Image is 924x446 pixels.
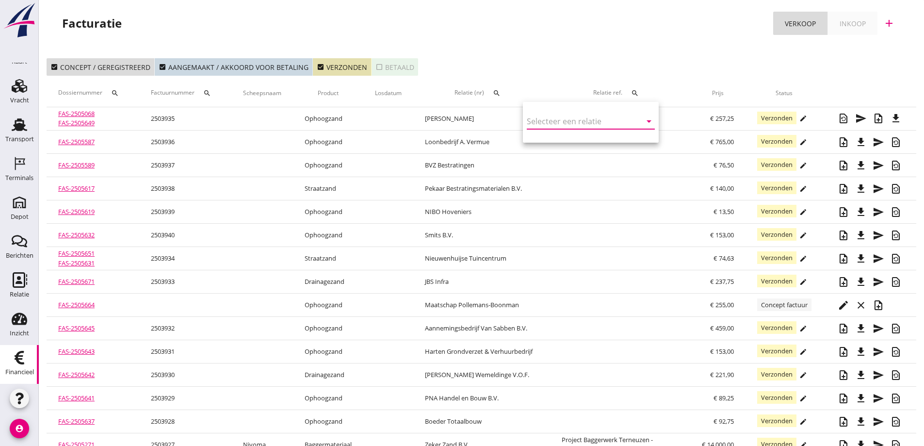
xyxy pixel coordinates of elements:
td: € 765,00 [690,131,746,154]
td: € 13,50 [690,200,746,224]
i: search [631,89,639,97]
i: check_box [317,63,324,71]
i: note_add [838,276,849,288]
a: FAS-2505649 [58,118,95,127]
i: file_download [855,253,867,264]
a: FAS-2505645 [58,324,95,332]
button: Aangemaakt / akkoord voor betaling [155,58,313,76]
th: Prijs [690,80,746,107]
a: Verkoop [773,12,828,35]
a: FAS-2505637 [58,417,95,426]
i: check_box [50,63,58,71]
i: search [203,89,211,97]
span: Verzonden [757,391,796,404]
i: note_add [838,323,849,334]
th: Status [746,80,823,107]
i: file_download [890,113,902,124]
div: Transport [5,136,34,142]
a: FAS-2505651 [58,249,95,258]
i: note_add [873,299,884,311]
div: Vracht [10,97,29,103]
i: search [493,89,501,97]
a: FAS-2505587 [58,137,95,146]
td: Loonbedrijf A. Vermue [413,131,550,154]
i: restore_page [890,416,902,428]
i: send [873,393,884,404]
i: edit [799,138,807,146]
i: edit [799,185,807,193]
td: 2503936 [139,131,231,154]
i: edit [799,418,807,426]
span: Verzonden [757,251,796,264]
td: 2503938 [139,177,231,200]
th: Product [293,80,363,107]
div: Relatie [10,291,29,297]
div: Verzonden [317,62,367,72]
span: Verzonden [757,182,796,194]
td: 2503928 [139,410,231,433]
td: Ophoogzand [293,410,363,433]
td: Smits B.V. [413,224,550,247]
td: 2503930 [139,363,231,387]
i: edit [838,299,849,311]
th: Dossiernummer [47,80,139,107]
span: Concept factuur [757,298,811,311]
i: arrow_drop_down [643,116,655,127]
td: 2503934 [139,247,231,270]
span: Verzonden [757,158,796,171]
i: edit [799,278,807,286]
i: edit [799,325,807,332]
div: Berichten [6,252,33,259]
td: € 257,25 [690,107,746,131]
a: FAS-2505631 [58,259,95,267]
i: send [873,369,884,381]
td: € 76,50 [690,154,746,177]
td: € 221,90 [690,363,746,387]
i: send [873,346,884,358]
i: send [873,253,884,264]
td: 2503929 [139,387,231,410]
i: account_circle [10,419,29,438]
div: Inkoop [840,18,866,29]
span: Verzonden [757,112,796,124]
td: Ophoogzand [293,224,363,247]
i: file_download [855,323,867,334]
td: € 92,75 [690,410,746,433]
a: Inkoop [828,12,877,35]
button: Betaald [372,58,418,76]
i: note_add [873,113,884,124]
a: FAS-2505617 [58,184,95,193]
td: Drainagezand [293,363,363,387]
i: search [111,89,119,97]
td: 2503932 [139,317,231,340]
i: restore_page [890,346,902,358]
i: note_add [838,346,849,358]
td: Nieuwenhuijse Tuincentrum [413,247,550,270]
td: Ophoogzand [293,154,363,177]
a: FAS-2505671 [58,277,95,286]
td: Ophoogzand [293,131,363,154]
td: Drainagezand [293,270,363,294]
div: Financieel [5,369,34,375]
i: restore_page [890,136,902,148]
i: restore_page [890,369,902,381]
a: FAS-2505643 [58,347,95,356]
td: € 255,00 [690,294,746,317]
i: edit [799,348,807,356]
i: send [855,113,867,124]
span: Verzonden [757,345,796,357]
i: note_add [838,416,849,428]
a: FAS-2505632 [58,231,95,239]
i: file_download [855,160,867,171]
i: file_download [855,393,867,404]
span: Verzonden [757,275,796,287]
a: FAS-2505664 [58,300,95,309]
td: BVZ Bestratingen [413,154,550,177]
div: Aangemaakt / akkoord voor betaling [159,62,308,72]
td: Straatzand [293,177,363,200]
th: Relatie (nr) [413,80,550,107]
td: € 153,00 [690,340,746,363]
a: FAS-2505619 [58,207,95,216]
i: close [855,299,867,311]
a: FAS-2505068 [58,109,95,118]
